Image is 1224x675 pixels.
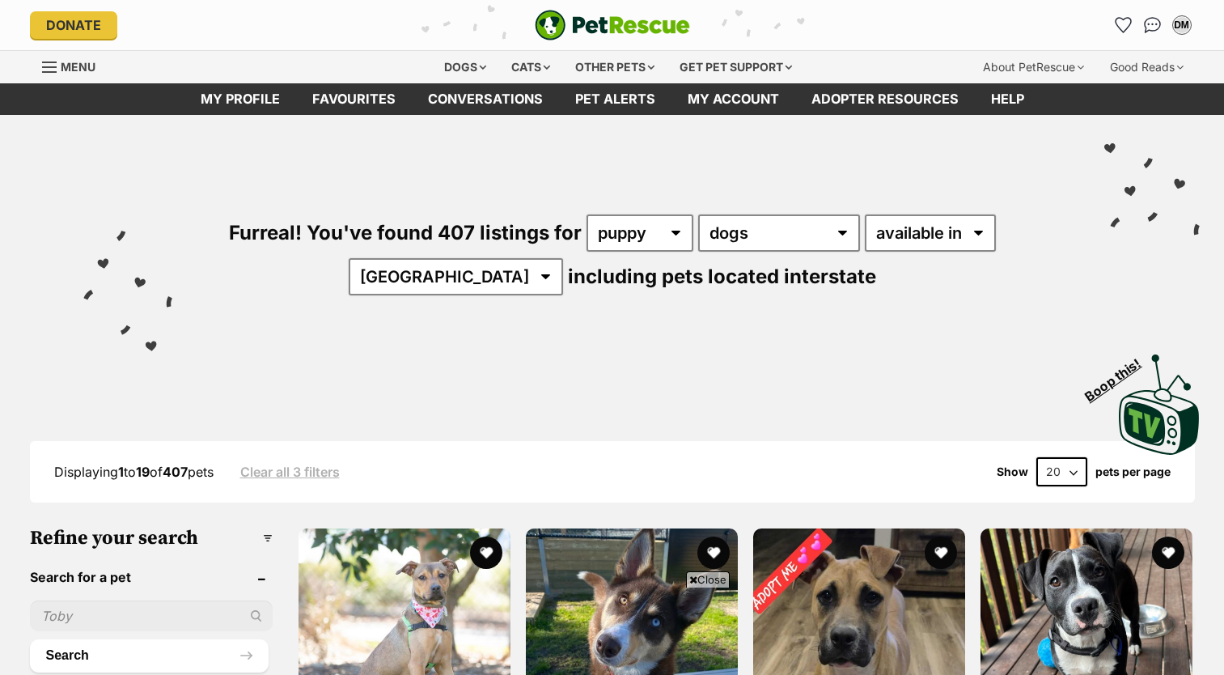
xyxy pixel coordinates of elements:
a: Help [975,83,1040,115]
a: Adopter resources [795,83,975,115]
div: Get pet support [668,51,803,83]
div: Cats [500,51,561,83]
strong: 407 [163,464,188,480]
a: PetRescue [535,10,690,40]
a: Donate [30,11,117,39]
a: Favourites [296,83,412,115]
iframe: Advertisement [318,594,907,667]
h3: Refine your search [30,527,273,550]
span: Displaying to of pets [54,464,214,480]
button: Search [30,639,269,672]
span: Show [997,465,1028,478]
button: favourite [470,537,502,569]
div: DM [1174,17,1190,33]
ul: Account quick links [1111,12,1195,38]
a: Favourites [1111,12,1137,38]
button: favourite [925,537,957,569]
div: About PetRescue [972,51,1095,83]
span: Boop this! [1082,346,1157,404]
button: favourite [1153,537,1185,569]
button: My account [1169,12,1195,38]
a: My profile [184,83,296,115]
a: My account [671,83,795,115]
img: PetRescue TV logo [1119,354,1200,455]
div: Dogs [433,51,498,83]
img: chat-41dd97257d64d25036548639549fe6c8038ab92f7586957e7f3b1b290dea8141.svg [1144,17,1161,33]
a: Clear all 3 filters [240,465,340,479]
strong: 19 [136,464,150,480]
button: favourite [697,537,730,569]
strong: 1 [118,464,124,480]
header: Search for a pet [30,570,273,584]
a: Boop this! [1119,340,1200,458]
input: Toby [30,601,273,631]
div: Other pets [564,51,666,83]
span: Menu [61,60,95,74]
span: including pets located interstate [568,265,876,288]
a: Pet alerts [559,83,671,115]
span: Furreal! You've found 407 listings for [229,221,582,244]
a: conversations [412,83,559,115]
a: Menu [42,51,107,80]
span: Close [686,571,730,588]
img: logo-e224e6f780fb5917bec1dbf3a21bbac754714ae5b6737aabdf751b685950b380.svg [535,10,690,40]
label: pets per page [1095,465,1171,478]
a: Conversations [1140,12,1166,38]
div: Good Reads [1099,51,1195,83]
iframe: Help Scout Beacon - Open [1107,594,1192,643]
